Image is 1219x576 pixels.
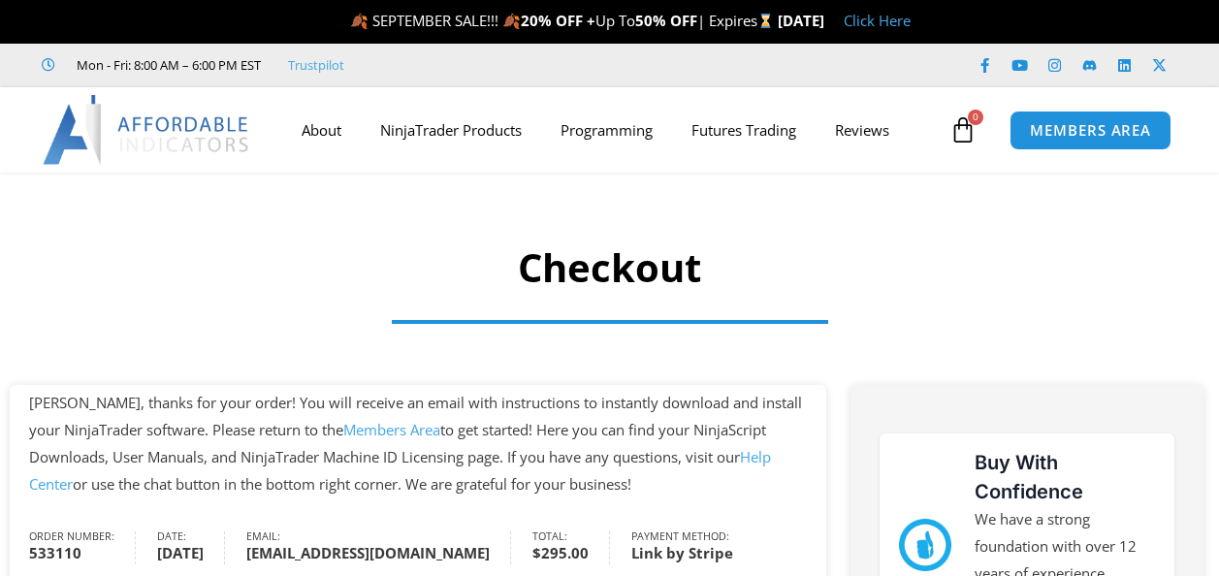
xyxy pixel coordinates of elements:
a: Reviews [816,108,909,152]
strong: 50% OFF [635,11,697,30]
span: MEMBERS AREA [1030,123,1151,138]
li: Email: [246,531,511,563]
a: Futures Trading [672,108,816,152]
li: Total: [532,531,610,563]
a: About [282,108,361,152]
img: mark thumbs good 43913 | Affordable Indicators – NinjaTrader [899,519,951,571]
a: Click Here [844,11,911,30]
p: [PERSON_NAME], thanks for your order! You will receive an email with instructions to instantly do... [29,390,807,497]
a: 0 [920,102,1006,158]
li: Order number: [29,531,136,563]
span: 🍂 SEPTEMBER SALE!!! 🍂 Up To | Expires [350,11,778,30]
strong: 20% OFF + [521,11,595,30]
a: Help Center [29,447,771,494]
a: Members Area [343,420,440,439]
a: NinjaTrader Products [361,108,541,152]
h3: Buy With Confidence [975,448,1156,506]
li: Date: [157,531,225,563]
nav: Menu [282,108,946,152]
strong: Link by Stripe [631,542,733,564]
strong: [DATE] [157,542,204,564]
li: Payment method: [631,531,754,563]
img: LogoAI | Affordable Indicators – NinjaTrader [43,95,251,165]
a: Programming [541,108,672,152]
span: 0 [968,110,983,125]
img: ⌛ [758,14,773,28]
span: Mon - Fri: 8:00 AM – 6:00 PM EST [72,53,261,77]
strong: [DATE] [778,11,824,30]
a: MEMBERS AREA [1010,111,1171,150]
span: $ [532,543,541,562]
strong: [EMAIL_ADDRESS][DOMAIN_NAME] [246,542,490,564]
a: Trustpilot [288,53,344,77]
strong: 533110 [29,542,114,564]
bdi: 295.00 [532,543,589,562]
h1: Checkout [67,240,1153,295]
